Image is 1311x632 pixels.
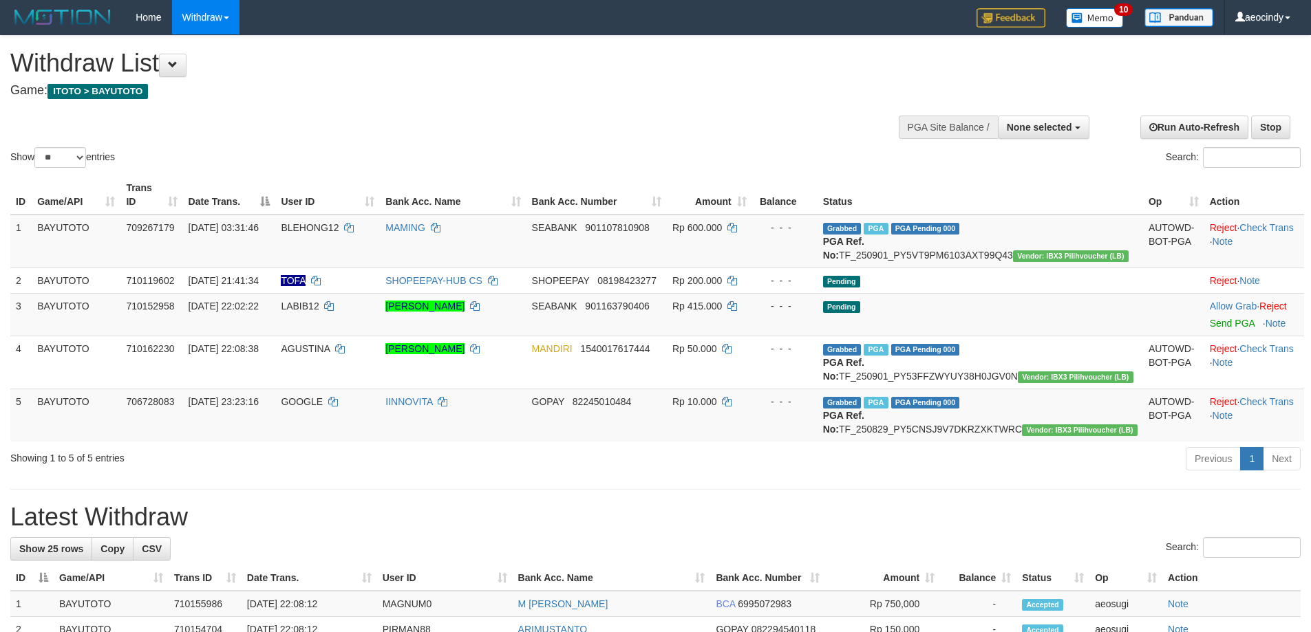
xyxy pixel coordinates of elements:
[10,503,1301,531] h1: Latest Withdraw
[189,396,259,407] span: [DATE] 23:23:16
[242,565,377,591] th: Date Trans.: activate to sort column ascending
[513,565,711,591] th: Bank Acc. Name: activate to sort column ascending
[818,215,1143,268] td: TF_250901_PY5VT9PM6103AXT99Q43
[823,223,862,235] span: Grabbed
[1204,215,1304,268] td: · ·
[1204,389,1304,442] td: · ·
[1013,250,1129,262] span: Vendor URL: https://dashboard.q2checkout.com/secure
[758,274,812,287] div: - - -
[1203,147,1301,168] input: Search:
[34,147,86,168] select: Showentries
[825,565,940,591] th: Amount: activate to sort column ascending
[142,543,162,554] span: CSV
[864,397,888,408] span: Marked by aeojona
[823,397,862,408] span: Grabbed
[19,543,83,554] span: Show 25 rows
[1022,599,1063,611] span: Accepted
[1114,3,1133,16] span: 10
[738,598,791,609] span: Copy 6995072983 to clipboard
[752,175,818,215] th: Balance
[1022,424,1138,436] span: Vendor URL: https://dashboard.q2checkout.com/secure
[864,344,888,356] span: Marked by aeosugi
[1259,301,1287,312] a: Reject
[133,537,171,560] a: CSV
[32,175,120,215] th: Game/API: activate to sort column ascending
[825,591,940,617] td: Rp 750,000
[1240,447,1264,470] a: 1
[32,336,120,389] td: BAYUTOTO
[281,275,306,286] span: Nama rekening ada tanda titik/strip, harap diedit
[532,301,577,312] span: SEABANK
[864,223,888,235] span: Marked by aeocindy
[10,84,860,98] h4: Game:
[518,598,608,609] a: M [PERSON_NAME]
[891,397,960,408] span: PGA Pending
[1089,591,1162,617] td: aeosugi
[1168,598,1189,609] a: Note
[54,591,169,617] td: BAYUTOTO
[10,336,32,389] td: 4
[377,565,513,591] th: User ID: activate to sort column ascending
[10,175,32,215] th: ID
[126,343,174,354] span: 710162230
[891,344,960,356] span: PGA Pending
[823,410,864,435] b: PGA Ref. No:
[242,591,377,617] td: [DATE] 22:08:12
[818,389,1143,442] td: TF_250829_PY5CNSJ9V7DKRZXKTWRC
[385,222,425,233] a: MAMING
[126,222,174,233] span: 709267179
[380,175,526,215] th: Bank Acc. Name: activate to sort column ascending
[758,221,812,235] div: - - -
[1018,371,1133,383] span: Vendor URL: https://dashboard.q2checkout.com/secure
[532,343,573,354] span: MANDIRI
[32,293,120,336] td: BAYUTOTO
[10,268,32,293] td: 2
[1263,447,1301,470] a: Next
[940,565,1016,591] th: Balance: activate to sort column ascending
[10,565,54,591] th: ID: activate to sort column descending
[92,537,134,560] a: Copy
[1204,293,1304,336] td: ·
[823,357,864,382] b: PGA Ref. No:
[672,222,722,233] span: Rp 600.000
[710,565,825,591] th: Bank Acc. Number: activate to sort column ascending
[10,591,54,617] td: 1
[818,336,1143,389] td: TF_250901_PY53FFZWYUY38H0JGV0N
[1239,396,1294,407] a: Check Trans
[1166,147,1301,168] label: Search:
[1210,222,1237,233] a: Reject
[899,116,998,139] div: PGA Site Balance /
[1166,537,1301,558] label: Search:
[169,591,242,617] td: 710155986
[1213,236,1233,247] a: Note
[977,8,1045,28] img: Feedback.jpg
[281,222,339,233] span: BLEHONG12
[1143,336,1204,389] td: AUTOWD-BOT-PGA
[1266,318,1286,329] a: Note
[281,396,323,407] span: GOOGLE
[580,343,650,354] span: Copy 1540017617444 to clipboard
[54,565,169,591] th: Game/API: activate to sort column ascending
[1204,336,1304,389] td: · ·
[189,301,259,312] span: [DATE] 22:02:22
[667,175,752,215] th: Amount: activate to sort column ascending
[1140,116,1248,139] a: Run Auto-Refresh
[1239,275,1260,286] a: Note
[998,116,1089,139] button: None selected
[169,565,242,591] th: Trans ID: activate to sort column ascending
[1007,122,1072,133] span: None selected
[1143,215,1204,268] td: AUTOWD-BOT-PGA
[526,175,667,215] th: Bank Acc. Number: activate to sort column ascending
[126,301,174,312] span: 710152958
[10,215,32,268] td: 1
[281,343,330,354] span: AGUSTINA
[1210,301,1257,312] a: Allow Grab
[10,293,32,336] td: 3
[1162,565,1301,591] th: Action
[126,396,174,407] span: 706728083
[532,396,564,407] span: GOPAY
[47,84,148,99] span: ITOTO > BAYUTOTO
[32,268,120,293] td: BAYUTOTO
[758,299,812,313] div: - - -
[32,215,120,268] td: BAYUTOTO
